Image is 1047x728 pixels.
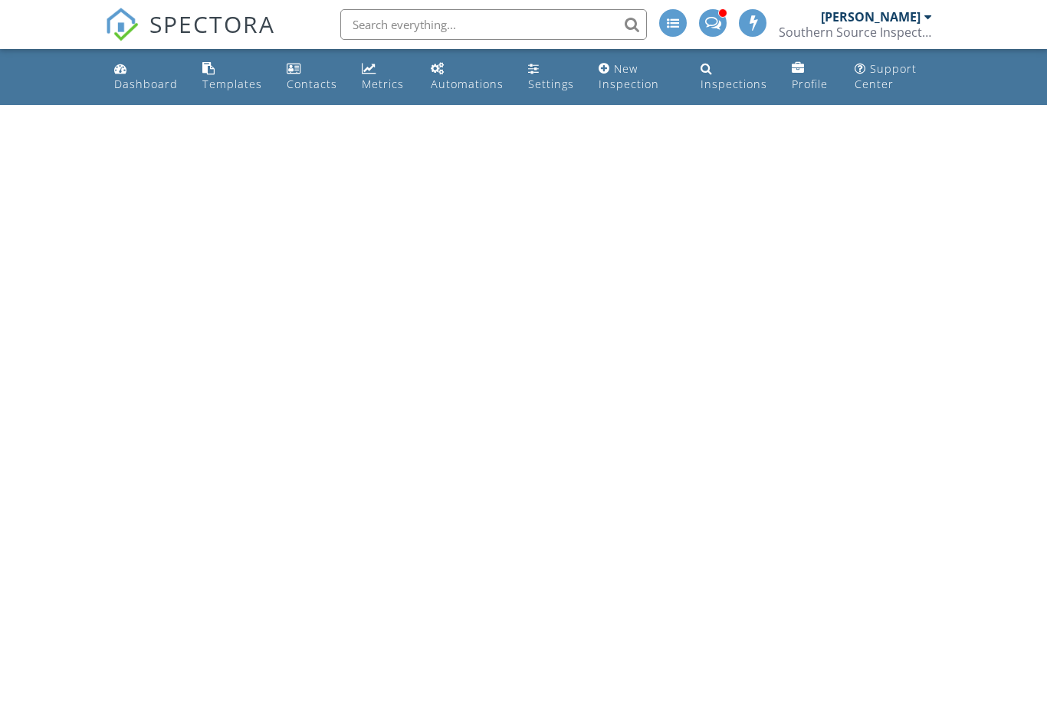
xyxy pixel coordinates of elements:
[108,55,184,99] a: Dashboard
[592,55,682,99] a: New Inspection
[694,55,773,99] a: Inspections
[149,8,275,40] span: SPECTORA
[522,55,580,99] a: Settings
[701,77,767,91] div: Inspections
[786,55,836,99] a: Company Profile
[779,25,932,40] div: Southern Source Inspections
[340,9,647,40] input: Search everything...
[425,55,510,99] a: Automations (Advanced)
[528,77,574,91] div: Settings
[105,8,139,41] img: The Best Home Inspection Software - Spectora
[287,77,337,91] div: Contacts
[855,61,917,91] div: Support Center
[202,77,262,91] div: Templates
[848,55,940,99] a: Support Center
[196,55,268,99] a: Templates
[105,21,275,53] a: SPECTORA
[599,61,659,91] div: New Inspection
[792,77,828,91] div: Profile
[821,9,921,25] div: [PERSON_NAME]
[356,55,412,99] a: Metrics
[362,77,404,91] div: Metrics
[431,77,504,91] div: Automations
[281,55,343,99] a: Contacts
[114,77,178,91] div: Dashboard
